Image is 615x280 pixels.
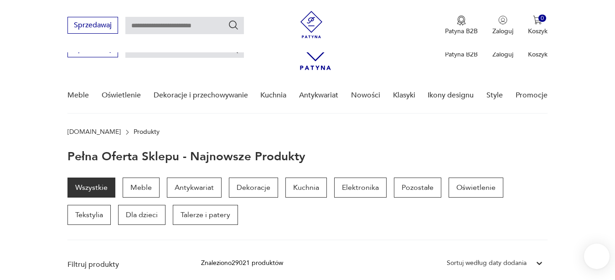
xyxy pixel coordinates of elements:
[449,178,503,198] a: Oświetlenie
[229,178,278,198] a: Dekoracje
[102,78,141,113] a: Oświetlenie
[393,78,415,113] a: Klasyki
[167,178,222,198] a: Antykwariat
[285,178,327,198] a: Kuchnia
[67,78,89,113] a: Meble
[445,50,478,59] p: Patyna B2B
[67,46,118,53] a: Sprzedawaj
[298,11,325,38] img: Patyna - sklep z meblami i dekoracjami vintage
[67,178,115,198] a: Wszystkie
[498,15,507,25] img: Ikonka użytkownika
[67,260,179,270] p: Filtruj produkty
[492,50,513,59] p: Zaloguj
[67,150,305,163] h1: Pełna oferta sklepu - najnowsze produkty
[492,15,513,36] button: Zaloguj
[533,15,542,25] img: Ikona koszyka
[299,78,338,113] a: Antykwariat
[516,78,548,113] a: Promocje
[351,78,380,113] a: Nowości
[584,244,610,269] iframe: Smartsupp widget button
[447,258,527,268] div: Sortuj według daty dodania
[528,15,548,36] button: 0Koszyk
[228,20,239,31] button: Szukaj
[154,78,248,113] a: Dekoracje i przechowywanie
[67,17,118,34] button: Sprzedawaj
[334,178,387,198] a: Elektronika
[528,27,548,36] p: Koszyk
[492,27,513,36] p: Zaloguj
[201,258,283,268] div: Znaleziono 29021 produktów
[134,128,160,136] p: Produkty
[538,15,546,22] div: 0
[486,78,503,113] a: Style
[67,23,118,29] a: Sprzedawaj
[445,15,478,36] a: Ikona medaluPatyna B2B
[528,50,548,59] p: Koszyk
[67,205,111,225] a: Tekstylia
[445,15,478,36] button: Patyna B2B
[173,205,238,225] a: Talerze i patery
[118,205,165,225] a: Dla dzieci
[445,27,478,36] p: Patyna B2B
[67,128,121,136] a: [DOMAIN_NAME]
[260,78,286,113] a: Kuchnia
[394,178,441,198] a: Pozostałe
[123,178,160,198] a: Meble
[457,15,466,25] img: Ikona medalu
[428,78,474,113] a: Ikony designu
